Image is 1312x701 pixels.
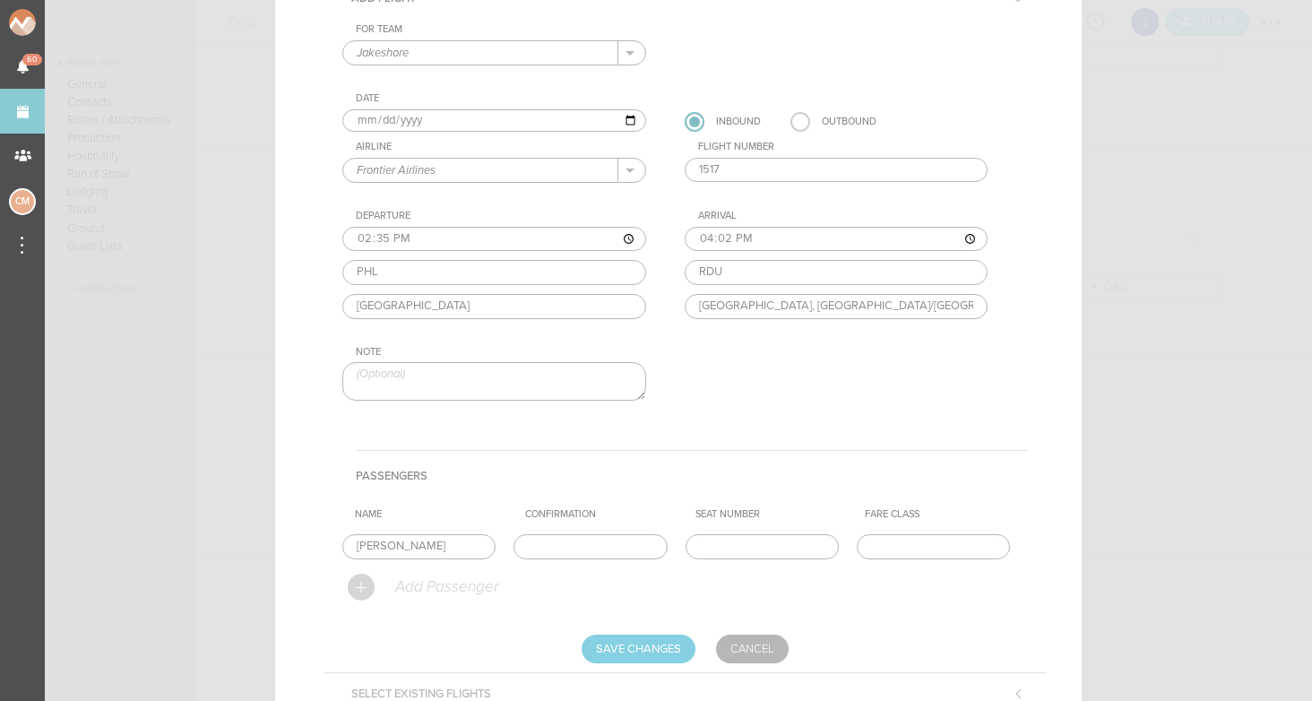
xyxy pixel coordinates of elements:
h4: Passengers [356,450,1028,501]
div: Outbound [822,112,876,132]
button: . [618,41,645,65]
a: Cancel [716,635,789,663]
div: Charlie McGinley [9,188,36,215]
input: Airport Address [685,294,988,319]
a: Add Passenger [348,581,498,592]
th: Fare Class [858,501,1028,528]
button: . [618,159,645,182]
th: Confirmation [518,501,688,528]
div: Departure [356,210,646,222]
div: Arrival [698,210,988,222]
input: Airport Code [342,260,646,285]
input: Airport Code [685,260,988,285]
input: ––:–– –– [342,227,646,252]
th: Seat Number [688,501,859,528]
img: NOMAD [9,9,110,36]
p: Add Passenger [393,578,498,596]
div: Flight Number [698,141,988,153]
input: ––:–– –– [685,227,988,252]
input: Airport Address [342,294,646,319]
div: Date [356,92,646,105]
th: Name [348,501,518,528]
div: For Team [356,23,646,36]
input: Save Changes [582,635,695,663]
span: 60 [22,54,42,65]
div: Note [356,346,646,359]
div: Airline [356,141,646,153]
div: Inbound [716,112,761,132]
input: Select a Team (Required) [343,41,618,65]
